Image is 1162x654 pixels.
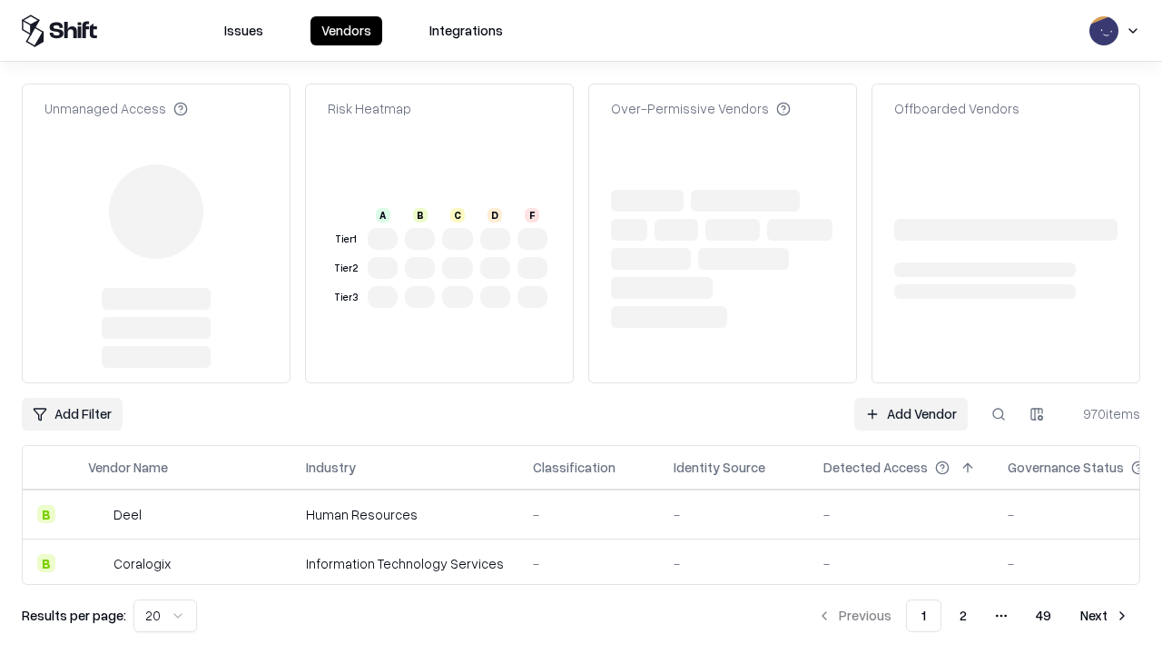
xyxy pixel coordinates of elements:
a: Add Vendor [854,398,968,431]
div: Human Resources [306,505,504,524]
div: Over-Permissive Vendors [611,99,791,118]
div: Offboarded Vendors [894,99,1019,118]
div: Risk Heatmap [328,99,411,118]
div: B [37,554,55,572]
div: F [525,208,539,223]
div: Unmanaged Access [44,99,188,118]
div: Information Technology Services [306,554,504,573]
div: - [674,505,794,524]
div: A [376,208,390,223]
div: - [533,505,645,524]
div: B [37,505,55,523]
button: Issues [213,16,274,45]
div: 970 items [1068,404,1140,423]
div: D [487,208,502,223]
div: - [533,554,645,573]
button: Integrations [419,16,514,45]
div: Vendor Name [88,458,168,477]
div: Deel [113,505,142,524]
div: Industry [306,458,356,477]
div: Tier 3 [331,290,360,305]
div: Detected Access [823,458,928,477]
div: C [450,208,465,223]
div: Tier 2 [331,261,360,276]
button: 1 [906,599,941,632]
img: Deel [88,505,106,523]
div: Tier 1 [331,232,360,247]
div: B [413,208,428,223]
div: - [823,554,979,573]
button: 2 [945,599,981,632]
img: Coralogix [88,554,106,572]
button: Add Filter [22,398,123,431]
button: Vendors [310,16,382,45]
p: Results per page: [22,606,126,625]
div: Coralogix [113,554,171,573]
div: - [674,554,794,573]
div: Classification [533,458,615,477]
nav: pagination [806,599,1140,632]
div: - [823,505,979,524]
div: Identity Source [674,458,765,477]
button: 49 [1021,599,1066,632]
div: Governance Status [1008,458,1124,477]
button: Next [1069,599,1140,632]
